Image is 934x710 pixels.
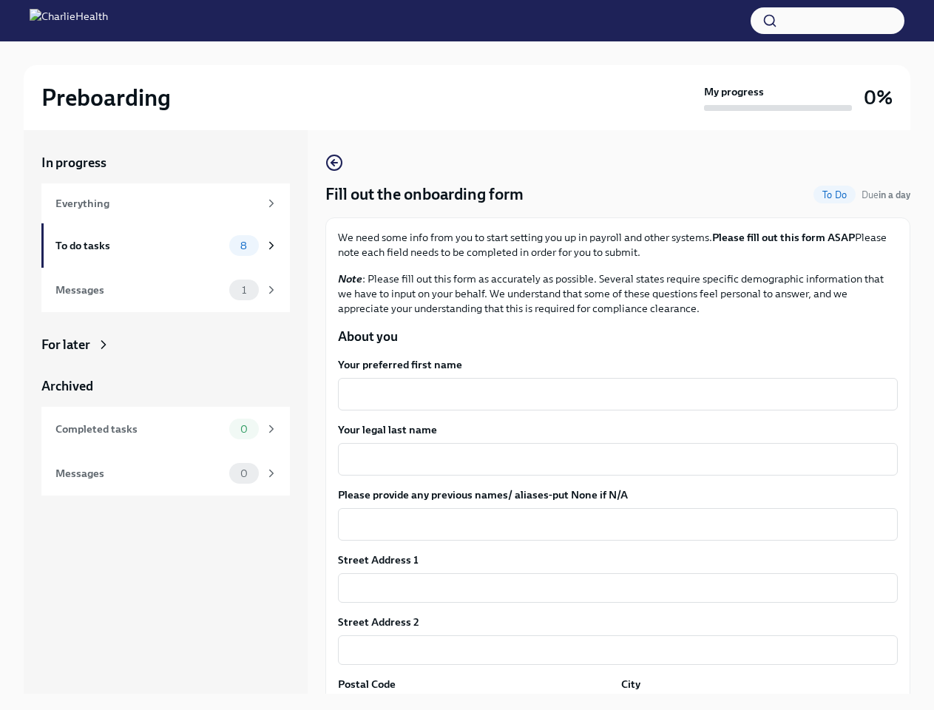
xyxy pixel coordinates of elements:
[41,223,290,268] a: To do tasks8
[55,465,223,481] div: Messages
[41,451,290,496] a: Messages0
[704,84,764,99] strong: My progress
[338,271,898,316] p: : Please fill out this form as accurately as possible. Several states require specific demographi...
[338,615,419,629] label: Street Address 2
[338,487,898,502] label: Please provide any previous names/ aliases-put None if N/A
[813,189,856,200] span: To Do
[41,377,290,395] a: Archived
[55,195,259,212] div: Everything
[338,422,898,437] label: Your legal last name
[231,424,257,435] span: 0
[338,357,898,372] label: Your preferred first name
[338,677,396,692] label: Postal Code
[338,272,362,285] strong: Note
[862,189,910,200] span: Due
[55,282,223,298] div: Messages
[712,231,855,244] strong: Please fill out this form ASAP
[879,189,910,200] strong: in a day
[41,83,171,112] h2: Preboarding
[338,328,898,345] p: About you
[231,468,257,479] span: 0
[41,183,290,223] a: Everything
[41,154,290,172] a: In progress
[55,421,223,437] div: Completed tasks
[41,336,90,354] div: For later
[862,188,910,202] span: August 31st, 2025 06:00
[231,240,256,251] span: 8
[55,237,223,254] div: To do tasks
[325,183,524,206] h4: Fill out the onboarding form
[41,407,290,451] a: Completed tasks0
[338,230,898,260] p: We need some info from you to start setting you up in payroll and other systems. Please note each...
[41,336,290,354] a: For later
[338,552,419,567] label: Street Address 1
[621,677,640,692] label: City
[864,84,893,111] h3: 0%
[41,268,290,312] a: Messages1
[30,9,108,33] img: CharlieHealth
[233,285,255,296] span: 1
